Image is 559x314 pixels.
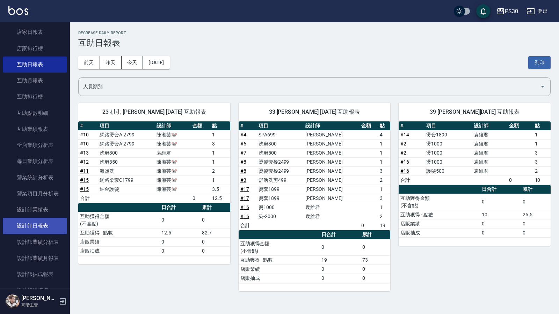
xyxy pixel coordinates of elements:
[240,195,249,201] a: #17
[160,203,201,212] th: 日合計
[424,130,472,139] td: 燙套1899
[80,132,89,137] a: #10
[191,121,210,130] th: 金額
[160,228,201,237] td: 12.5
[210,139,230,148] td: 3
[210,185,230,194] td: 3.5
[304,175,360,185] td: [PERSON_NAME]
[361,255,390,264] td: 73
[78,121,230,203] table: a dense table
[239,221,257,230] td: 合計
[160,246,201,255] td: 0
[155,139,190,148] td: 陳湘芸🐭
[210,130,230,139] td: 1
[521,185,551,194] th: 累計
[80,186,89,192] a: #15
[239,274,320,283] td: 店販抽成
[3,234,67,250] a: 設計師業績分析表
[378,175,391,185] td: 2
[3,137,67,153] a: 全店業績分析表
[472,148,507,157] td: 袁維君
[320,274,361,283] td: 0
[160,237,201,246] td: 0
[210,175,230,185] td: 1
[3,89,67,105] a: 互助排行榜
[378,139,391,148] td: 1
[472,139,507,148] td: 袁維君
[143,56,169,69] button: [DATE]
[98,175,155,185] td: 網路染套C1799
[399,219,480,228] td: 店販業績
[78,31,551,35] h2: Decrease Daily Report
[378,203,391,212] td: 1
[399,175,424,185] td: 合計
[400,141,406,147] a: #2
[3,121,67,137] a: 互助業績報表
[155,157,190,166] td: 陳湘芸🐭
[78,212,160,228] td: 互助獲得金額 (不含點)
[155,185,190,194] td: 陳湘芸🐭
[472,157,507,166] td: 袁維君
[399,228,480,237] td: 店販抽成
[3,266,67,282] a: 設計師抽成報表
[240,141,246,147] a: #6
[400,150,406,156] a: #2
[378,194,391,203] td: 3
[257,166,304,175] td: 燙髮套餐2499
[533,139,551,148] td: 1
[533,121,551,130] th: 點
[239,239,320,255] td: 互助獲得金額 (不含點)
[100,56,122,69] button: 昨天
[521,219,551,228] td: 0
[240,204,249,210] a: #16
[304,166,360,175] td: [PERSON_NAME]
[240,214,249,219] a: #16
[6,294,20,308] img: Person
[399,210,480,219] td: 互助獲得 - 點數
[378,148,391,157] td: 1
[240,132,246,137] a: #4
[98,166,155,175] td: 海鹽洗
[257,157,304,166] td: 燙髮套餐2499
[424,166,472,175] td: 護髮500
[533,130,551,139] td: 1
[320,230,361,239] th: 日合計
[200,246,230,255] td: 0
[528,56,551,69] button: 列印
[239,230,391,283] table: a dense table
[21,295,57,302] h5: [PERSON_NAME]
[424,148,472,157] td: 燙1000
[304,194,360,203] td: [PERSON_NAME]
[3,202,67,218] a: 設計師業績表
[98,121,155,130] th: 項目
[533,148,551,157] td: 3
[78,38,551,48] h3: 互助日報表
[78,237,160,246] td: 店販業績
[399,194,480,210] td: 互助獲得金額 (不含點)
[320,264,361,274] td: 0
[78,203,230,256] table: a dense table
[360,121,378,130] th: 金額
[257,212,304,221] td: 染-2000
[537,81,548,92] button: Open
[210,157,230,166] td: 1
[191,194,210,203] td: 0
[257,130,304,139] td: SPA699
[320,239,361,255] td: 0
[78,194,98,203] td: 合計
[3,170,67,186] a: 營業統計分析表
[98,139,155,148] td: 網路燙套A 2799
[378,185,391,194] td: 1
[210,166,230,175] td: 2
[240,159,246,165] a: #8
[505,7,518,16] div: PS30
[320,255,361,264] td: 19
[400,159,409,165] a: #16
[78,56,100,69] button: 前天
[81,81,537,93] input: 人員名稱
[21,302,57,308] p: 高階主管
[239,121,391,230] table: a dense table
[240,150,246,156] a: #7
[304,148,360,157] td: [PERSON_NAME]
[524,5,551,18] button: 登出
